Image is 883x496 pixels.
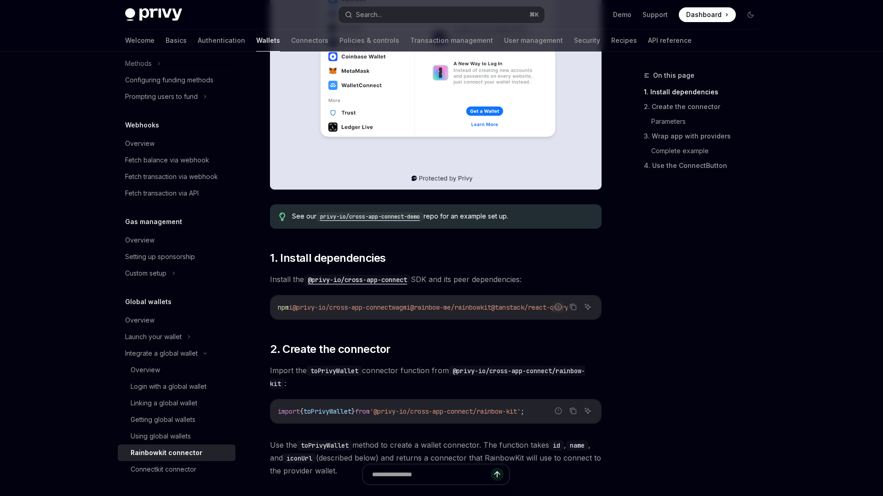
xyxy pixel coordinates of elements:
[338,6,545,23] button: Search...⌘K
[292,303,392,311] span: @privy-io/cross-app-connect
[679,7,736,22] a: Dashboard
[270,273,602,286] span: Install the SDK and its peer dependencies:
[300,407,304,415] span: {
[125,8,182,21] img: dark logo
[131,414,195,425] div: Getting global wallets
[574,29,600,52] a: Security
[370,407,521,415] span: '@privy-io/cross-app-connect/rainbow-kit'
[279,213,286,221] svg: Tip
[686,10,722,19] span: Dashboard
[118,461,235,478] a: Connectkit connector
[125,296,172,307] h5: Global wallets
[410,303,491,311] span: @rainbow-me/rainbowkit
[125,216,182,227] h5: Gas management
[289,303,292,311] span: i
[256,29,280,52] a: Wallets
[292,212,592,221] span: See our repo for an example set up.
[644,129,765,144] a: 3. Wrap app with providers
[355,407,370,415] span: from
[270,438,602,477] span: Use the method to create a wallet connector. The function takes , , and (described below) and ret...
[125,348,198,359] div: Integrate a global wallet
[611,29,637,52] a: Recipes
[304,407,351,415] span: toPrivyWallet
[125,75,213,86] div: Configuring funding methods
[118,312,235,329] a: Overview
[644,99,765,114] a: 2. Create the connector
[653,70,694,81] span: On this page
[125,235,155,246] div: Overview
[118,152,235,168] a: Fetch balance via webhook
[304,275,411,285] code: @privy-io/cross-app-connect
[131,447,202,458] div: Rainbowkit connector
[644,85,765,99] a: 1. Install dependencies
[582,301,594,313] button: Ask AI
[356,9,382,20] div: Search...
[642,10,668,19] a: Support
[118,232,235,248] a: Overview
[131,431,191,442] div: Using global wallets
[552,301,564,313] button: Report incorrect code
[131,364,160,375] div: Overview
[613,10,631,19] a: Demo
[491,303,568,311] span: @tanstack/react-query
[351,407,355,415] span: }
[392,303,410,311] span: wagmi
[410,29,493,52] a: Transaction management
[118,362,235,378] a: Overview
[166,29,187,52] a: Basics
[297,440,352,450] code: toPrivyWallet
[521,407,524,415] span: ;
[125,331,182,342] div: Launch your wallet
[270,251,385,265] span: 1. Install dependencies
[118,135,235,152] a: Overview
[125,171,218,182] div: Fetch transaction via webhook
[566,440,588,450] code: name
[270,342,390,357] span: 2. Create the connector
[291,29,328,52] a: Connectors
[125,138,155,149] div: Overview
[529,11,539,18] span: ⌘ K
[270,366,585,389] code: @privy-io/cross-app-connect/rainbow-kit
[283,453,316,463] code: iconUrl
[125,91,198,102] div: Prompting users to fund
[651,144,765,158] a: Complete example
[504,29,563,52] a: User management
[118,428,235,444] a: Using global wallets
[339,29,399,52] a: Policies & controls
[131,464,196,475] div: Connectkit connector
[651,114,765,129] a: Parameters
[278,303,289,311] span: npm
[270,364,602,390] span: Import the connector function from :
[307,366,362,376] code: toPrivyWallet
[644,158,765,173] a: 4. Use the ConnectButton
[118,411,235,428] a: Getting global wallets
[316,212,424,221] code: privy-io/cross-app-connect-demo
[125,268,166,279] div: Custom setup
[567,405,579,417] button: Copy the contents from the code block
[125,155,209,166] div: Fetch balance via webhook
[304,275,411,284] a: @privy-io/cross-app-connect
[118,168,235,185] a: Fetch transaction via webhook
[567,301,579,313] button: Copy the contents from the code block
[131,381,206,392] div: Login with a global wallet
[552,405,564,417] button: Report incorrect code
[278,407,300,415] span: import
[198,29,245,52] a: Authentication
[118,378,235,395] a: Login with a global wallet
[582,405,594,417] button: Ask AI
[549,440,564,450] code: id
[118,248,235,265] a: Setting up sponsorship
[118,72,235,88] a: Configuring funding methods
[118,185,235,202] a: Fetch transaction via API
[125,315,155,326] div: Overview
[125,29,155,52] a: Welcome
[131,398,197,409] div: Linking a global wallet
[118,395,235,411] a: Linking a global wallet
[648,29,692,52] a: API reference
[491,468,504,481] button: Send message
[125,188,199,199] div: Fetch transaction via API
[743,7,758,22] button: Toggle dark mode
[118,444,235,461] a: Rainbowkit connector
[316,212,424,220] a: privy-io/cross-app-connect-demo
[125,251,195,262] div: Setting up sponsorship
